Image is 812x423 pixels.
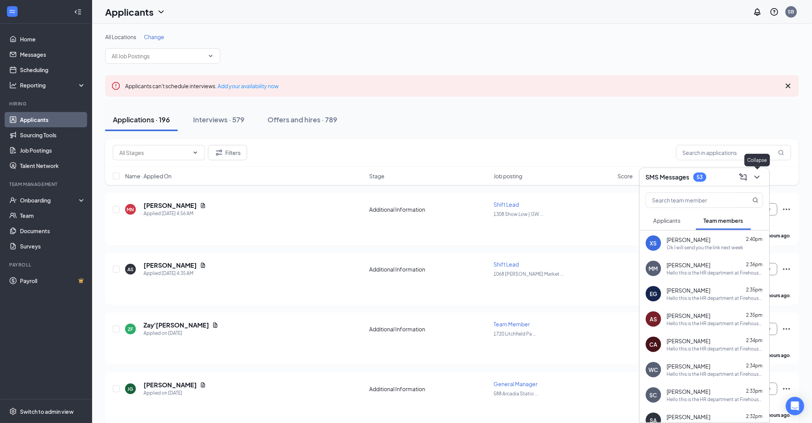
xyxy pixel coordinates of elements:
svg: ChevronDown [208,53,214,59]
div: SC [650,391,657,399]
span: 2:40pm [746,236,763,242]
span: Shift Lead [493,261,519,268]
span: Name · Applied On [125,172,172,180]
div: Hello this is the HR department at Firehouse subs we have successfully processed your onboarding ... [667,396,763,403]
div: WC [649,366,659,374]
div: MN [127,206,134,213]
svg: Cross [784,81,793,91]
div: Offers and hires · 789 [267,115,337,124]
div: Hello this is the HR department at Firehouse subs we have successfully processed your onboarding ... [667,295,763,301]
a: Talent Network [20,158,86,173]
svg: ChevronDown [753,173,762,182]
span: [PERSON_NAME] [667,362,711,370]
div: Hello this is the HR department at Firehouse subs we have successfully processed your onboarding ... [667,346,763,352]
a: Add your availability now [218,82,279,89]
a: Team [20,208,86,223]
svg: Document [200,262,206,268]
svg: Ellipses [782,324,791,334]
div: Interviews · 579 [193,115,244,124]
svg: Document [200,382,206,388]
div: Payroll [9,262,84,268]
svg: MagnifyingGlass [753,197,759,203]
span: Stage [369,172,385,180]
svg: Notifications [753,7,762,16]
a: PayrollCrown [20,273,86,288]
span: [PERSON_NAME] [667,337,711,345]
div: Hello this is the HR department at Firehouse subs we have successfully processed your onboarding ... [667,320,763,327]
a: Scheduling [20,62,86,77]
span: 1720 Litchfield Pa ... [493,331,536,337]
svg: Settings [9,408,17,415]
span: 1068 [PERSON_NAME] Market ... [493,271,564,277]
h5: Zay'[PERSON_NAME] [144,321,209,329]
svg: Ellipses [782,205,791,214]
h3: SMS Messages [646,173,690,181]
div: Reporting [20,81,86,89]
span: [PERSON_NAME] [667,261,711,269]
div: Hello this is the HR department at Firehouse subs we have successfully processed your onboarding ... [667,270,763,276]
span: 2:34pm [746,363,763,369]
span: General Manager [493,380,538,387]
span: 2:34pm [746,337,763,343]
span: 1308 Show Low | GW ... [493,211,543,217]
div: 53 [697,174,703,180]
a: Surveys [20,239,86,254]
div: Additional Information [369,265,489,273]
a: Job Postings [20,143,86,158]
span: [PERSON_NAME] [667,286,711,294]
a: Messages [20,47,86,62]
span: 2:32pm [746,413,763,419]
input: Search in applications [676,145,791,160]
b: 20 hours ago [762,352,790,358]
div: Applied on [DATE] [144,329,218,337]
h5: [PERSON_NAME] [144,201,197,210]
b: 21 hours ago [762,412,790,418]
span: 2:36pm [746,262,763,267]
button: ChevronDown [751,171,763,183]
b: 11 hours ago [762,293,790,298]
span: 2:35pm [746,287,763,293]
span: All Locations [105,33,136,40]
div: Collapse [744,154,770,166]
svg: ComposeMessage [739,173,748,182]
svg: Ellipses [782,265,791,274]
div: EG [650,290,657,298]
input: All Stages [119,148,189,157]
input: Search team member [646,193,737,207]
div: Additional Information [369,206,489,213]
div: Applications · 196 [113,115,170,124]
b: 10 hours ago [762,233,790,239]
input: All Job Postings [112,52,205,60]
h5: [PERSON_NAME] [144,381,197,389]
div: ZF [128,326,133,332]
span: 2:35pm [746,312,763,318]
svg: MagnifyingGlass [778,150,784,156]
div: XS [650,239,657,247]
span: Shift Lead [493,201,519,208]
div: AS [127,266,134,273]
a: Applicants [20,112,86,127]
svg: Analysis [9,81,17,89]
svg: UserCheck [9,196,17,204]
span: [PERSON_NAME] [667,236,711,244]
div: CA [650,341,658,348]
a: Home [20,31,86,47]
svg: Collapse [74,8,82,16]
svg: QuestionInfo [770,7,779,16]
svg: ChevronDown [192,150,198,156]
div: Hello this is the HR department at Firehouse subs we have successfully processed your onboarding ... [667,371,763,377]
div: MM [649,265,658,272]
span: Score [618,172,633,180]
span: 588 Arcadia Statio ... [493,391,538,397]
span: [PERSON_NAME] [667,413,711,421]
span: Change [144,33,164,40]
div: Onboarding [20,196,79,204]
div: Additional Information [369,385,489,393]
div: Team Management [9,181,84,188]
button: ComposeMessage [737,171,749,183]
span: [PERSON_NAME] [667,388,711,395]
div: Ok I will send you the link next week [667,244,744,251]
svg: WorkstreamLogo [8,8,16,15]
h1: Applicants [105,5,153,18]
h5: [PERSON_NAME] [144,261,197,270]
